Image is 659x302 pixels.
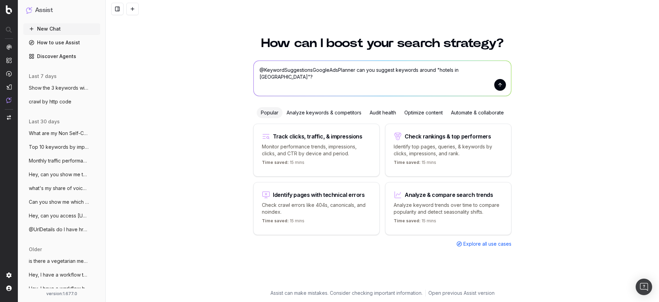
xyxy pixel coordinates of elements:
[6,272,12,278] img: Setting
[23,197,100,208] button: Can you show me which query string is ge
[23,51,100,62] a: Discover Agents
[463,241,511,247] span: Explore all use cases
[282,107,366,118] div: Analyze keywords & competitors
[23,183,100,194] button: what's my share of voice on "hotel in [GEOGRAPHIC_DATA]
[23,142,100,153] button: Top 10 keywords by impressions
[394,218,436,226] p: 15 mins
[405,134,491,139] div: Check rankings & top performers
[29,226,89,233] span: @UrlDetails do I have hreflang on https:
[394,160,436,168] p: 15 mins
[6,84,12,90] img: Studio
[26,291,97,297] div: version: 1.677.0
[6,57,12,63] img: Intelligence
[29,199,89,205] span: Can you show me which query string is ge
[394,202,503,215] p: Analyze keyword trends over time to compare popularity and detect seasonality shifts.
[29,285,89,292] span: Hey, I have a workflow below that I woul
[35,5,53,15] h1: Assist
[405,192,493,198] div: Analyze & compare search trends
[366,107,400,118] div: Audit health
[6,71,12,77] img: Activation
[29,171,89,178] span: Hey, can you show me the url with the be
[257,107,282,118] div: Popular
[7,115,11,120] img: Switch project
[23,96,100,107] button: crawl by http code
[6,286,12,291] img: My account
[262,202,371,215] p: Check crawl errors like 404s, canonicals, and noindex.
[394,143,503,157] p: Identify top pages, queries, & keywords by clicks, impressions, and rank.
[6,44,12,50] img: Analytics
[23,23,100,34] button: New Chat
[273,192,365,198] div: Identify pages with technical errors
[262,218,289,223] span: Time saved:
[29,185,89,192] span: what's my share of voice on "hotel in [GEOGRAPHIC_DATA]
[262,218,304,226] p: 15 mins
[447,107,508,118] div: Automate & collaborate
[29,271,89,278] span: Hey, I have a workflow that is prepared
[23,256,100,267] button: is there a vegetarian menu in [URL]
[29,85,89,91] span: Show the 3 keywords with the highest cli
[6,97,12,103] img: Assist
[23,169,100,180] button: Hey, can you show me the url with the be
[29,130,89,137] span: What are my Non Self-Canonical?
[23,82,100,93] button: Show the 3 keywords with the highest cli
[29,246,42,253] span: older
[23,37,100,48] a: How to use Assist
[270,290,423,297] p: Assist can make mistakes. Consider checking important information.
[29,144,89,150] span: Top 10 keywords by impressions
[262,143,371,157] p: Monitor performance trends, impressions, clicks, and CTR by device and period.
[456,241,511,247] a: Explore all use cases
[636,279,652,295] div: Open Intercom Messenger
[29,212,89,219] span: Hey, can you access [URL]
[400,107,447,118] div: Optimize content
[254,61,511,96] textarea: @KeywordSuggestionsGoogleAdsPlanner can you suggest keywords around "hotels in [GEOGRAPHIC_DATA]"?
[23,224,100,235] button: @UrlDetails do I have hreflang on https:
[29,157,89,164] span: Monthly traffic performance across devic
[29,98,71,105] span: crawl by http code
[262,160,289,165] span: Time saved:
[6,5,12,14] img: Botify logo
[394,160,420,165] span: Time saved:
[262,160,304,168] p: 15 mins
[23,283,100,294] button: Hey, I have a workflow below that I woul
[394,218,420,223] span: Time saved:
[29,118,60,125] span: last 30 days
[23,155,100,166] button: Monthly traffic performance across devic
[23,269,100,280] button: Hey, I have a workflow that is prepared
[23,210,100,221] button: Hey, can you access [URL]
[253,37,511,49] h1: How can I boost your search strategy?
[29,258,89,265] span: is there a vegetarian menu in [URL]
[26,7,32,13] img: Assist
[273,134,362,139] div: Track clicks, traffic, & impressions
[428,290,495,297] a: Open previous Assist version
[26,5,97,15] button: Assist
[23,128,100,139] button: What are my Non Self-Canonical?
[29,73,57,80] span: last 7 days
